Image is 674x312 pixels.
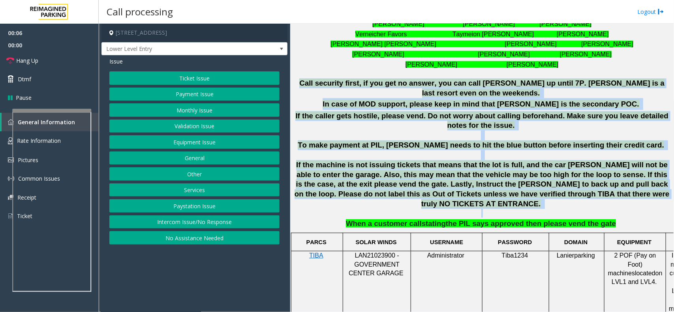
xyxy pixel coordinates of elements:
[352,51,612,58] font: [PERSON_NAME] [PERSON_NAME] [PERSON_NAME]
[16,56,38,65] span: Hang Up
[295,161,670,208] span: If the machine is not issuing tickets that means that the lot is full, and the car [PERSON_NAME] ...
[109,215,280,229] button: Intercom Issue/No Response
[109,103,280,117] button: Monthly Issue
[8,137,13,144] img: 'icon'
[502,252,528,259] span: Tiba1234
[109,151,280,165] button: General
[103,2,177,21] h3: Call processing
[109,231,280,245] button: No Assistance Needed
[18,75,31,83] span: Dtmf
[637,7,664,16] a: Logout
[109,120,280,133] button: Validation Issue
[330,41,633,47] font: [PERSON_NAME] [PERSON_NAME] [PERSON_NAME] [PERSON_NAME]
[298,141,664,149] span: To make payment at PIL, [PERSON_NAME] needs to hit the blue button before inserting their credit ...
[2,113,99,131] a: General Information
[16,93,32,102] span: Pause
[109,167,280,181] button: Other
[109,88,280,101] button: Payment Issue
[356,239,397,245] span: SOLAR WINDS
[635,270,655,277] span: located
[372,21,591,27] font: [PERSON_NAME] [PERSON_NAME] [PERSON_NAME]
[8,213,13,220] img: 'icon'
[306,239,327,245] span: PARCS
[564,239,588,245] span: DOMAIN
[658,7,664,16] img: logout
[109,57,123,65] span: Issue
[427,252,464,259] span: Administrator
[557,252,595,259] span: Lanierparking
[406,61,559,68] font: [PERSON_NAME] [PERSON_NAME]
[101,24,287,42] h4: [STREET_ADDRESS]
[309,252,323,259] span: TIBA
[617,239,651,245] span: EQUIPMENT
[109,135,280,149] button: Equipment Issue
[346,219,422,228] span: When a customer call
[102,43,250,55] span: Lower Level Entry
[323,100,639,108] b: In case of MOD support, please keep in mind that [PERSON_NAME] is the secondary POC.
[8,157,14,163] img: 'icon'
[8,195,13,200] img: 'icon'
[430,239,463,245] span: USERNAME
[608,252,656,277] span: 2 POF (Pay on Foot) machines
[8,119,14,125] img: 'icon'
[109,199,280,213] button: Paystation Issue
[422,219,446,228] span: stating
[109,71,280,85] button: Ticket Issue
[498,239,532,245] span: PASSWORD
[109,183,280,197] button: Services
[309,252,323,259] a: TIBA
[446,219,616,228] span: the PIL says approved then please vend the gate
[8,176,14,182] img: 'icon'
[295,112,668,130] span: If the caller gets hostile, please vend. Do not worry about calling beforehand. Make sure you lea...
[355,31,609,37] font: Verneicher Favors Taymeion [PERSON_NAME] [PERSON_NAME]
[349,252,404,277] span: LAN21023900 - GOVERNMENT CENTER GARAGE
[299,79,665,97] span: Call security first, if you get no answer, you can call [PERSON_NAME] up until 7P. [PERSON_NAME] ...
